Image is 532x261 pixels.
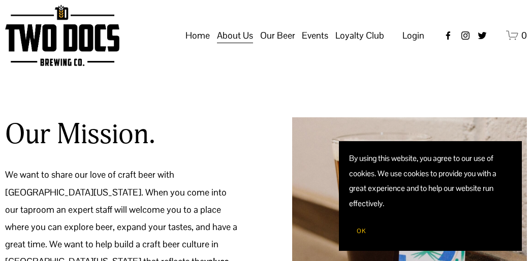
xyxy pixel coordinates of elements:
img: Two Docs Brewing Co. [5,5,119,66]
span: 0 [521,29,527,41]
a: folder dropdown [335,26,384,45]
section: Cookie banner [339,141,522,251]
a: folder dropdown [302,26,328,45]
button: OK [349,221,373,241]
a: Facebook [443,30,453,41]
a: folder dropdown [217,26,253,45]
a: instagram-unauth [460,30,471,41]
span: Events [302,27,328,44]
span: OK [357,227,366,235]
span: Login [402,29,424,41]
a: folder dropdown [260,26,295,45]
a: Login [402,27,424,44]
p: By using this website, you agree to our use of cookies. We use cookies to provide you with a grea... [349,151,512,211]
span: Loyalty Club [335,27,384,44]
span: Our Beer [260,27,295,44]
a: 0 items in cart [506,29,527,42]
h2: Our Mission. [5,117,155,152]
a: twitter-unauth [477,30,487,41]
span: About Us [217,27,253,44]
a: Home [185,26,210,45]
